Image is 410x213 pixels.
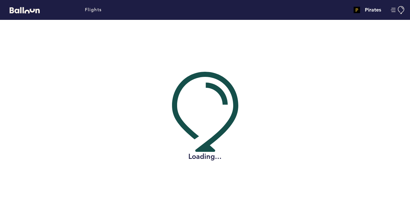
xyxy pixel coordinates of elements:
[172,152,238,161] h2: Loading...
[5,6,40,13] a: Balloon
[85,6,102,13] a: Flights
[391,6,405,14] button: Manage Account
[10,7,40,13] svg: Balloon
[365,6,381,14] h4: Pirates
